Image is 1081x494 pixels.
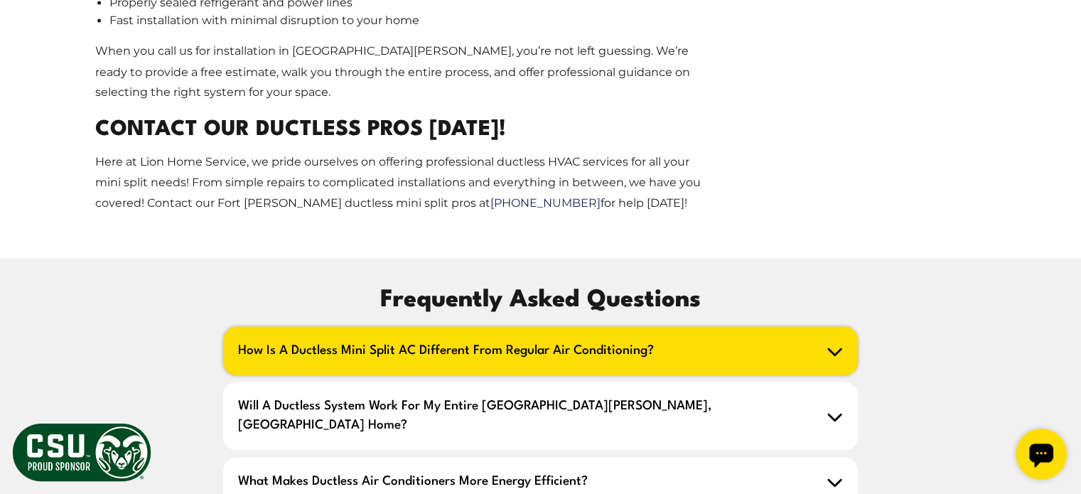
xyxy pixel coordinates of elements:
[95,114,706,146] h2: Contact Our Ductless Pros [DATE]!
[95,41,706,102] p: When you call us for installation in [GEOGRAPHIC_DATA][PERSON_NAME], you’re not left guessing. We...
[11,421,153,483] img: CSU Sponsor Badge
[490,195,601,209] a: [PHONE_NUMBER]
[95,151,706,213] p: Here at Lion Home Service, we pride ourselves on offering professional ductless HVAC services for...
[380,281,701,319] span: Frequently Asked Questions
[223,326,858,375] h2: How is a ductless mini split AC different from regular air conditioning?
[223,382,858,451] h2: Will a ductless system work for my entire [GEOGRAPHIC_DATA][PERSON_NAME], [GEOGRAPHIC_DATA] home?
[6,6,57,57] div: Open chat widget
[109,11,706,30] li: Fast installation with minimal disruption to your home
